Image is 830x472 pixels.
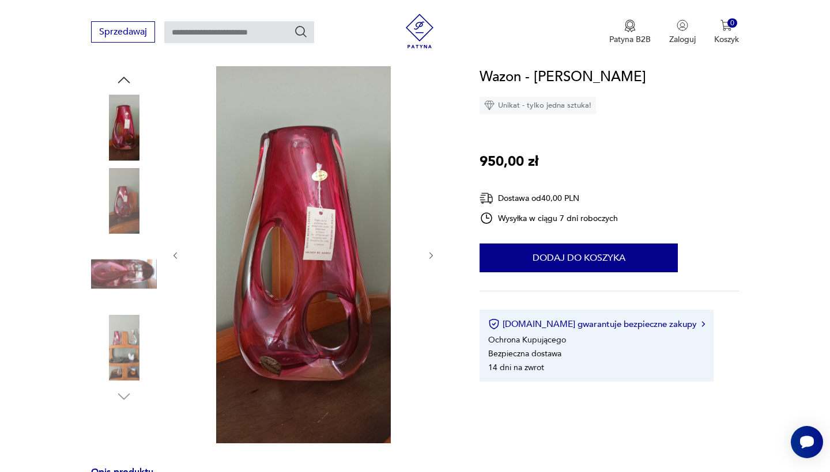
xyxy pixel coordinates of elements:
button: [DOMAIN_NAME] gwarantuje bezpieczne zakupy [488,318,704,330]
button: Szukaj [294,25,308,39]
img: Zdjęcie produktu Wazon - Adam JABŁOŃSKI [192,66,414,443]
p: Zaloguj [669,34,696,45]
img: Ikona dostawy [480,191,493,205]
img: Zdjęcie produktu Wazon - Adam JABŁOŃSKI [91,94,157,160]
img: Ikona koszyka [720,20,732,31]
button: Zaloguj [669,20,696,45]
p: Patyna B2B [609,34,651,45]
a: Ikona medaluPatyna B2B [609,20,651,45]
img: Patyna - sklep z meblami i dekoracjami vintage [402,14,437,48]
img: Ikona medalu [624,20,636,32]
img: Ikona certyfikatu [488,318,500,330]
button: Sprzedawaj [91,21,155,43]
div: Unikat - tylko jedna sztuka! [480,97,596,114]
p: 950,00 zł [480,151,538,173]
button: Dodaj do koszyka [480,243,678,272]
button: Patyna B2B [609,20,651,45]
li: Ochrona Kupującego [488,334,566,345]
div: 0 [727,18,737,28]
img: Zdjęcie produktu Wazon - Adam JABŁOŃSKI [91,241,157,307]
div: Dostawa od 40,00 PLN [480,191,618,205]
img: Ikona strzałki w prawo [701,321,705,327]
li: 14 dni na zwrot [488,362,544,373]
a: Sprzedawaj [91,29,155,37]
img: Ikonka użytkownika [677,20,688,31]
div: Wysyłka w ciągu 7 dni roboczych [480,211,618,225]
img: Ikona diamentu [484,100,495,111]
img: Zdjęcie produktu Wazon - Adam JABŁOŃSKI [91,168,157,234]
iframe: Smartsupp widget button [791,426,823,458]
p: Koszyk [714,34,739,45]
h1: Wazon - [PERSON_NAME] [480,66,646,88]
img: Zdjęcie produktu Wazon - Adam JABŁOŃSKI [91,315,157,380]
li: Bezpieczna dostawa [488,348,561,359]
button: 0Koszyk [714,20,739,45]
